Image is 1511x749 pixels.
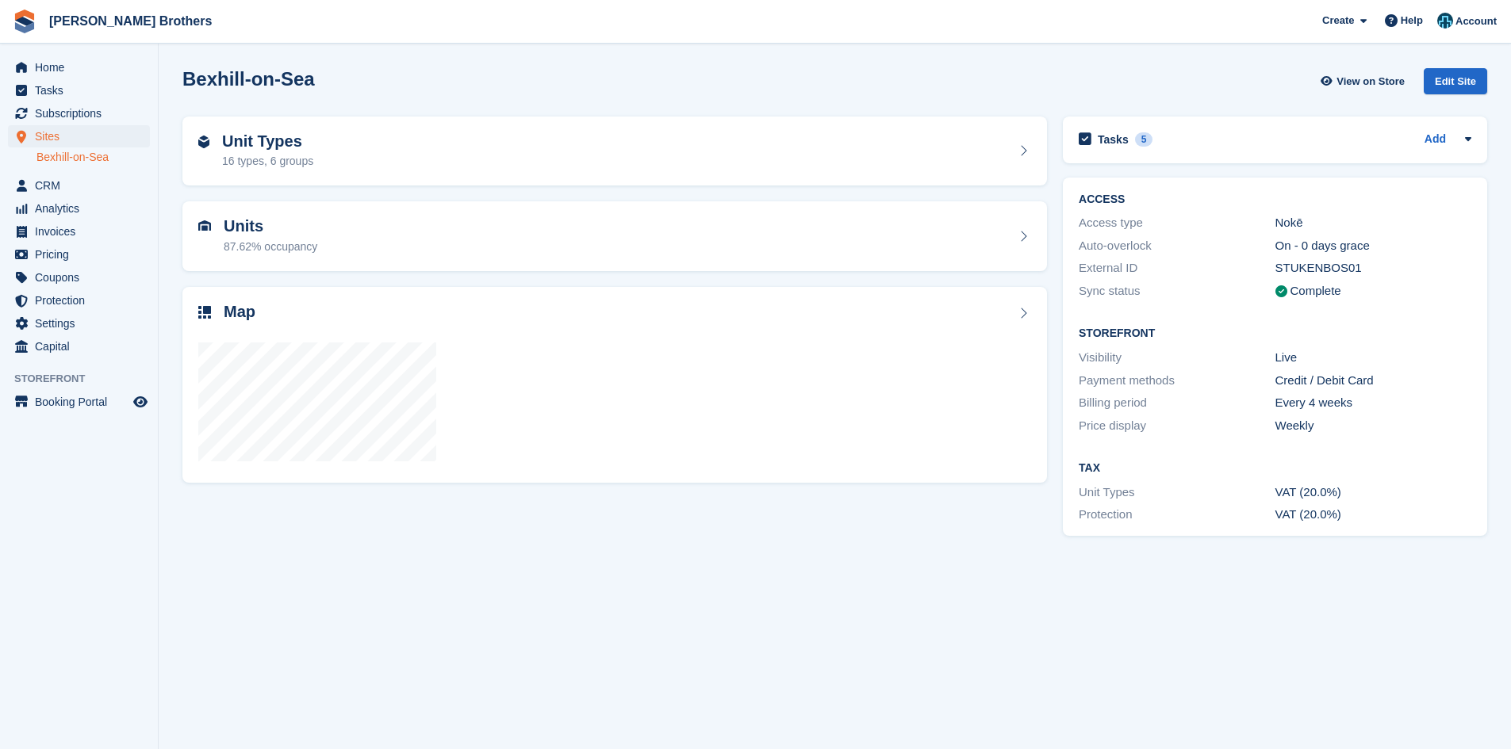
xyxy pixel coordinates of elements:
div: Price display [1079,417,1275,435]
a: menu [8,391,150,413]
img: stora-icon-8386f47178a22dfd0bd8f6a31ec36ba5ce8667c1dd55bd0f319d3a0aa187defe.svg [13,10,36,33]
span: Analytics [35,197,130,220]
a: menu [8,125,150,147]
span: CRM [35,174,130,197]
h2: Tasks [1098,132,1129,147]
span: Sites [35,125,130,147]
div: Protection [1079,506,1275,524]
a: menu [8,266,150,289]
h2: Unit Types [222,132,313,151]
a: Preview store [131,392,150,411]
div: Billing period [1079,394,1275,412]
div: 5 [1135,132,1153,147]
a: menu [8,312,150,334]
div: Credit / Debit Card [1275,372,1471,390]
span: Storefront [14,371,158,387]
img: unit-type-icn-2b2737a686de81e16bb02015468b77c625bbabd49415b5ef34ead5e3b44a266d.svg [198,136,209,148]
div: Live [1275,349,1471,367]
a: Units 87.62% occupancy [182,201,1047,271]
div: Weekly [1275,417,1471,435]
h2: Map [224,303,255,321]
img: Helen Eldridge [1437,13,1453,29]
a: Unit Types 16 types, 6 groups [182,117,1047,186]
span: Booking Portal [35,391,130,413]
a: View on Store [1318,68,1411,94]
div: Complete [1290,282,1341,300]
span: Coupons [35,266,130,289]
span: Capital [35,335,130,357]
div: Auto-overlock [1079,237,1275,255]
div: Visibility [1079,349,1275,367]
img: unit-icn-7be61d7bf1b0ce9d3e12c5938cc71ed9869f7b940bace4675aadf7bd6d80202e.svg [198,220,211,231]
h2: Tax [1079,462,1471,475]
a: menu [8,243,150,266]
span: Account [1455,13,1497,29]
span: Settings [35,312,130,334]
a: menu [8,79,150,101]
div: VAT (20.0%) [1275,506,1471,524]
div: 87.62% occupancy [224,239,317,255]
div: STUKENBOS01 [1275,259,1471,277]
div: VAT (20.0%) [1275,483,1471,502]
a: Map [182,287,1047,483]
span: Invoices [35,220,130,243]
a: [PERSON_NAME] Brothers [43,8,218,34]
a: menu [8,335,150,357]
a: menu [8,197,150,220]
a: Edit Site [1424,68,1487,101]
a: menu [8,102,150,124]
span: Create [1322,13,1354,29]
span: View on Store [1337,74,1405,90]
div: Every 4 weeks [1275,394,1471,412]
span: Tasks [35,79,130,101]
div: Access type [1079,214,1275,232]
a: menu [8,174,150,197]
div: External ID [1079,259,1275,277]
h2: Units [224,217,317,235]
img: map-icn-33ee37083ee616e46c38cad1a60f524a97daa1e2b2c8c0bc3eb3415660979fc1.svg [198,306,211,319]
div: Unit Types [1079,483,1275,502]
div: Sync status [1079,282,1275,300]
h2: ACCESS [1079,193,1471,206]
a: menu [8,220,150,243]
span: Home [35,56,130,78]
a: menu [8,289,150,311]
h2: Storefront [1079,327,1471,340]
h2: Bexhill-on-Sea [182,68,315,90]
span: Pricing [35,243,130,266]
a: Add [1425,131,1446,149]
div: 16 types, 6 groups [222,153,313,170]
div: Nokē [1275,214,1471,232]
span: Subscriptions [35,102,130,124]
span: Help [1401,13,1423,29]
div: On - 0 days grace [1275,237,1471,255]
div: Payment methods [1079,372,1275,390]
div: Edit Site [1424,68,1487,94]
a: Bexhill-on-Sea [36,150,150,165]
span: Protection [35,289,130,311]
a: menu [8,56,150,78]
